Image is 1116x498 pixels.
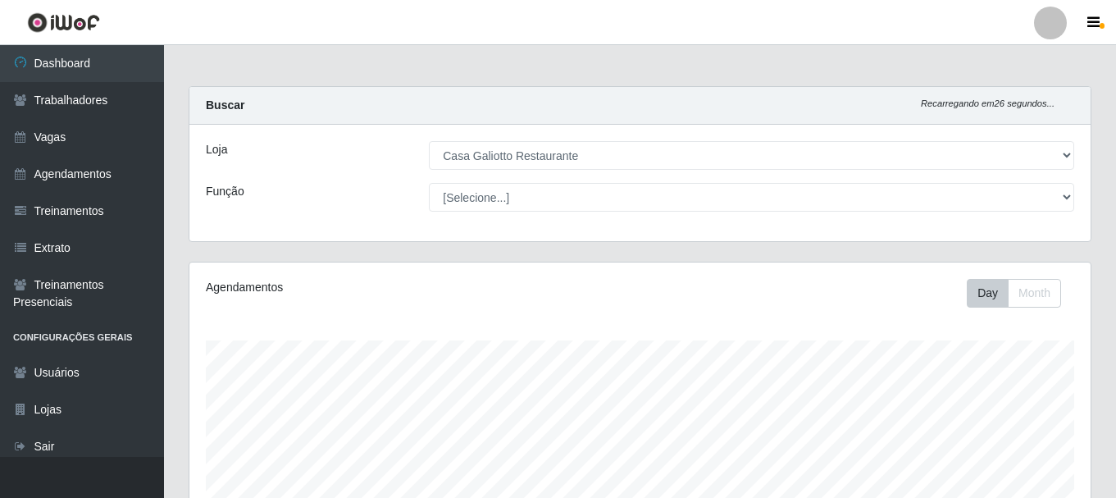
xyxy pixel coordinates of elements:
[967,279,1074,308] div: Toolbar with button groups
[27,12,100,33] img: CoreUI Logo
[206,279,553,296] div: Agendamentos
[967,279,1061,308] div: First group
[206,98,244,112] strong: Buscar
[921,98,1055,108] i: Recarregando em 26 segundos...
[1008,279,1061,308] button: Month
[967,279,1009,308] button: Day
[206,141,227,158] label: Loja
[206,183,244,200] label: Função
